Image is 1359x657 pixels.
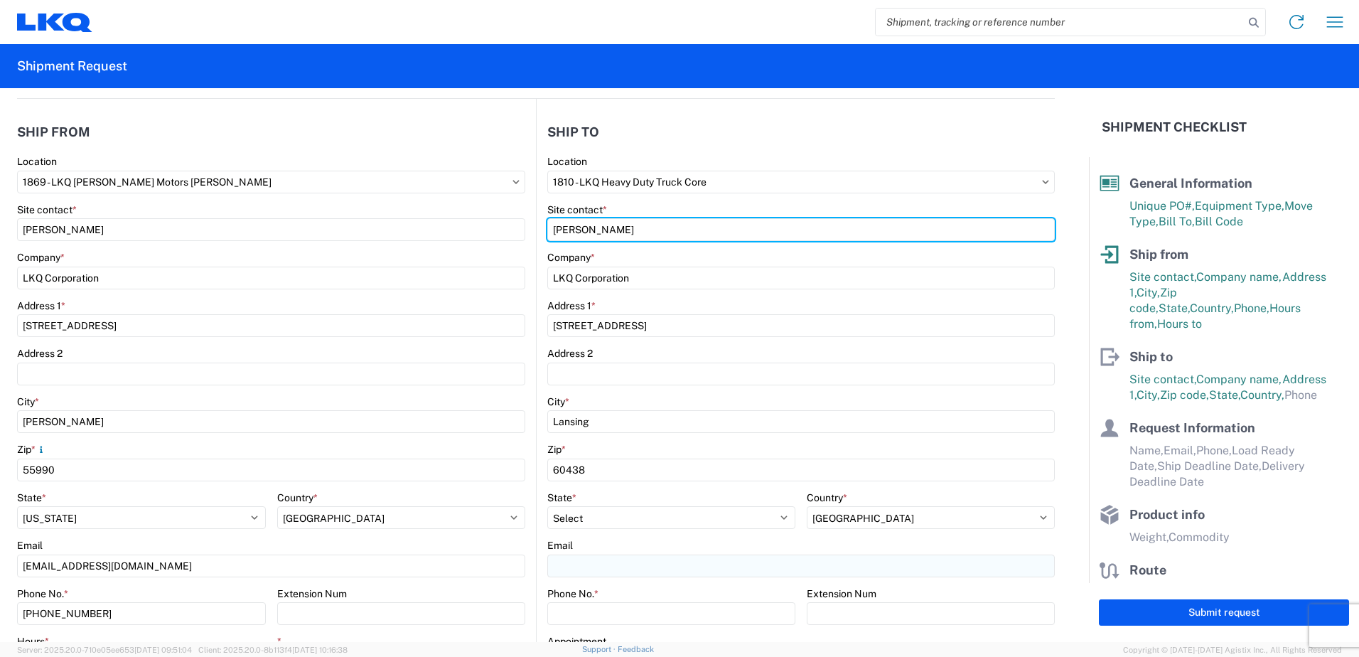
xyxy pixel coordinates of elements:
span: General Information [1129,176,1252,191]
label: Extension Num [277,587,347,600]
label: Address 1 [17,299,65,312]
label: Address 2 [17,347,63,360]
label: Zip [547,443,566,456]
span: City, [1137,286,1160,299]
label: Extension Num [807,587,876,600]
span: Ship from [1129,247,1188,262]
label: Location [17,155,57,168]
label: State [17,491,46,504]
label: Phone No. [547,587,598,600]
span: Company name, [1196,270,1282,284]
label: Country [807,491,847,504]
label: Email [17,539,43,552]
span: Phone, [1234,301,1269,315]
span: Company name, [1196,373,1282,386]
label: Site contact [547,203,607,216]
span: Weight, [1129,530,1169,544]
label: Appointment [547,635,606,648]
span: Route [1129,562,1166,577]
label: Company [547,251,595,264]
span: Ship Deadline Date, [1157,459,1262,473]
h2: Shipment Checklist [1102,119,1247,136]
label: City [547,395,569,408]
span: [DATE] 09:51:04 [134,646,192,654]
span: Hours to [1157,317,1202,331]
label: Site contact [17,203,77,216]
label: Address 2 [547,347,593,360]
label: Location [547,155,587,168]
label: State [547,491,576,504]
h2: Ship to [547,125,599,139]
h2: Ship from [17,125,90,139]
span: Zip code, [1160,388,1209,402]
span: Ship to [1129,349,1173,364]
span: Email, [1164,444,1196,457]
span: Site contact, [1129,270,1196,284]
span: City, [1137,388,1160,402]
span: State, [1159,301,1190,315]
label: Address 1 [547,299,596,312]
label: Hours [17,635,49,648]
span: Request Information [1129,420,1255,435]
label: Country [277,491,318,504]
span: Country, [1240,388,1284,402]
label: Email [547,539,573,552]
label: City [17,395,39,408]
label: Zip [17,443,47,456]
span: Name, [1129,444,1164,457]
input: Select [547,171,1055,193]
a: Feedback [618,645,654,653]
span: Phone [1284,388,1317,402]
input: Select [17,171,525,193]
span: Client: 2025.20.0-8b113f4 [198,646,348,654]
span: Copyright © [DATE]-[DATE] Agistix Inc., All Rights Reserved [1123,643,1342,656]
span: Equipment Type, [1195,199,1284,213]
span: Unique PO#, [1129,199,1195,213]
input: Shipment, tracking or reference number [876,9,1244,36]
span: Country, [1190,301,1234,315]
a: Support [582,645,618,653]
span: Bill Code [1195,215,1243,228]
button: Submit request [1099,599,1349,626]
span: Commodity [1169,530,1230,544]
h2: Shipment Request [17,58,127,75]
span: State, [1209,388,1240,402]
span: [DATE] 10:16:38 [292,646,348,654]
span: Product info [1129,507,1205,522]
span: Phone, [1196,444,1232,457]
label: Phone No. [17,587,68,600]
label: Company [17,251,65,264]
span: Server: 2025.20.0-710e05ee653 [17,646,192,654]
span: Bill To, [1159,215,1195,228]
span: Site contact, [1129,373,1196,386]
